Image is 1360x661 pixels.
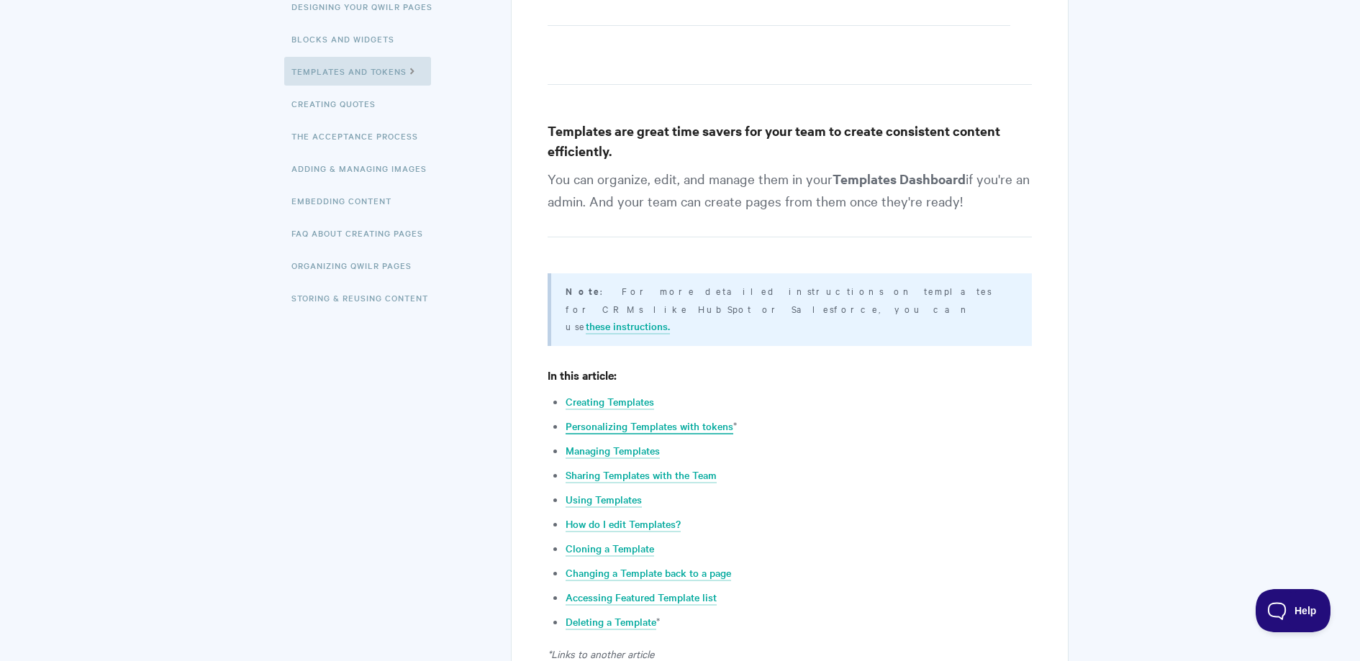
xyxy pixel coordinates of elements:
[548,168,1032,237] p: You can organize, edit, and manage them in your if you're an admin. And your team can create page...
[833,170,966,188] strong: Templates Dashboard
[566,492,642,508] a: Using Templates
[566,468,717,483] a: Sharing Templates with the Team
[291,154,438,183] a: Adding & Managing Images
[548,647,654,661] em: *Links to another article
[291,89,386,118] a: Creating Quotes
[291,122,429,150] a: The Acceptance Process
[566,419,733,434] a: Personalizing Templates with tokens
[548,367,617,383] strong: In this article:
[291,251,422,280] a: Organizing Qwilr Pages
[566,282,1014,334] p: : For more detailed instructions on templates for CRMs like HubSpot or Salesforce, you can use
[566,541,654,557] a: Cloning a Template
[291,219,434,247] a: FAQ About Creating Pages
[566,565,731,581] a: Changing a Template back to a page
[291,24,405,53] a: Blocks and Widgets
[548,121,1032,161] h3: Templates are great time savers for your team to create consistent content efficiently.
[291,186,402,215] a: Embedding Content
[586,319,670,334] a: these instructions.
[566,284,600,298] b: Note
[566,443,660,459] a: Managing Templates
[566,614,656,630] a: Deleting a Template
[566,394,654,410] a: Creating Templates
[291,283,439,312] a: Storing & Reusing Content
[566,516,681,532] a: How do I edit Templates?
[1256,589,1331,632] iframe: Toggle Customer Support
[284,57,431,86] a: Templates and Tokens
[566,590,717,606] a: Accessing Featured Template list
